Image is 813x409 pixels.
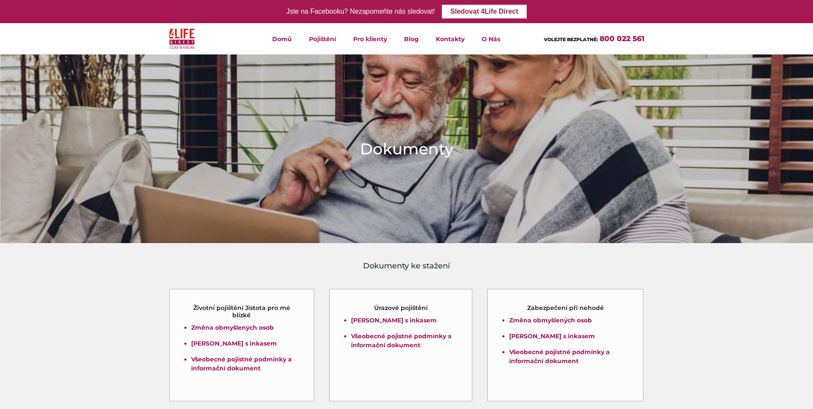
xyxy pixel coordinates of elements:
a: Blog [396,23,427,54]
h1: Dokumenty [360,138,453,159]
a: 800 022 561 [600,34,645,43]
h5: Životní pojištění Jistota pro mé blízké [185,304,299,319]
a: [PERSON_NAME] s inkasem [191,340,277,347]
div: Jste na Facebooku? Nezapomeňte nás sledovat! [286,6,435,18]
a: Domů [264,23,300,54]
h4: Dokumenty ke stažení [169,260,645,272]
a: Změna obmyšlených osob [509,316,592,324]
a: [PERSON_NAME] s inkasem [509,332,595,340]
span: VOLEJTE BEZPLATNĚ: [544,36,598,42]
h5: Úrazové pojištění [374,304,428,312]
a: Všeobecné pojistné podmínky a informační dokument [191,355,292,372]
a: Změna obmyšlených osob [191,324,274,331]
a: [PERSON_NAME] s inkasem [351,316,437,324]
a: Všeobecné pojistné podmínky a informační dokument [509,348,610,365]
img: 4Life Direct Česká republika logo [169,27,195,51]
a: Všeobecné pojistné podmínky a informační dokument [351,332,452,349]
a: Kontakty [427,23,473,54]
a: Sledovat 4Life Direct [442,5,527,18]
h5: Zabezpečení při nehodě [527,304,604,312]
